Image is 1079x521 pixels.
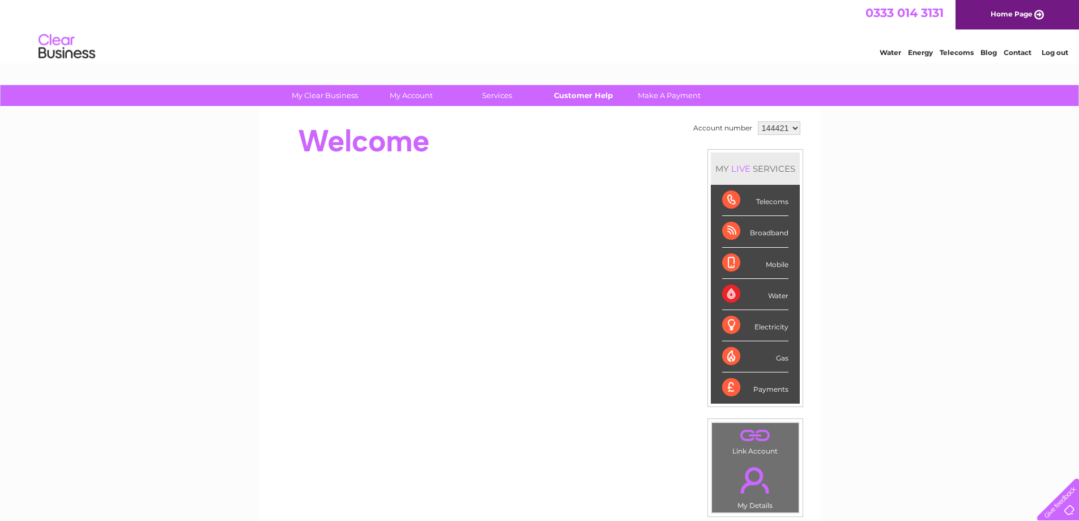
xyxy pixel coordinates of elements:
[940,48,974,57] a: Telecoms
[272,6,808,55] div: Clear Business is a trading name of Verastar Limited (registered in [GEOGRAPHIC_DATA] No. 3667643...
[364,85,458,106] a: My Account
[715,460,796,500] a: .
[880,48,901,57] a: Water
[38,29,96,64] img: logo.png
[622,85,716,106] a: Make A Payment
[722,185,788,216] div: Telecoms
[722,310,788,341] div: Electricity
[450,85,544,106] a: Services
[722,279,788,310] div: Water
[1004,48,1031,57] a: Contact
[722,216,788,247] div: Broadband
[722,248,788,279] div: Mobile
[722,341,788,372] div: Gas
[865,6,944,20] a: 0333 014 3131
[908,48,933,57] a: Energy
[536,85,630,106] a: Customer Help
[690,118,755,138] td: Account number
[278,85,372,106] a: My Clear Business
[711,153,800,185] div: MY SERVICES
[715,426,796,446] a: .
[980,48,997,57] a: Blog
[729,163,753,174] div: LIVE
[1042,48,1068,57] a: Log out
[711,422,799,458] td: Link Account
[722,372,788,403] div: Payments
[711,458,799,513] td: My Details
